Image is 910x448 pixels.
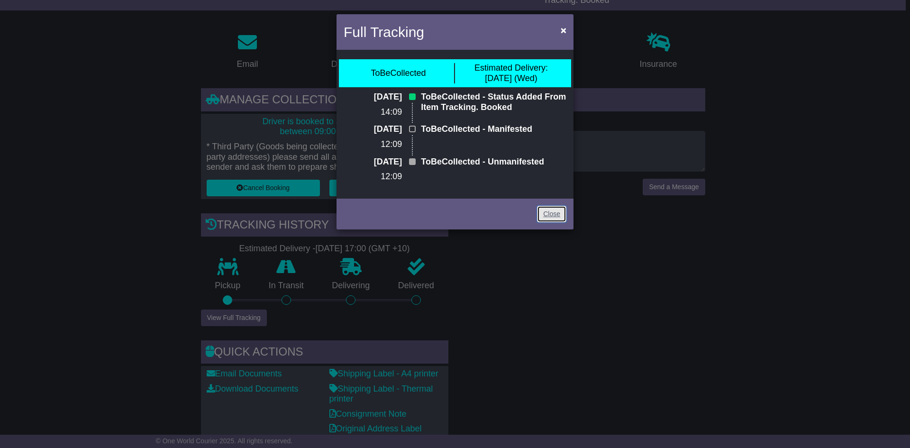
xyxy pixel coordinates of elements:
p: ToBeCollected - Unmanifested [421,157,566,167]
p: [DATE] [344,92,402,102]
div: ToBeCollected [371,68,426,79]
p: ToBeCollected - Status Added From Item Tracking. Booked [421,92,566,112]
button: Close [556,20,571,40]
div: [DATE] (Wed) [474,63,548,83]
p: 14:09 [344,107,402,118]
span: × [561,25,566,36]
span: Estimated Delivery: [474,63,548,73]
p: ToBeCollected - Manifested [421,124,566,135]
p: 12:09 [344,172,402,182]
a: Close [537,206,566,222]
p: 12:09 [344,139,402,150]
p: [DATE] [344,157,402,167]
p: [DATE] [344,124,402,135]
h4: Full Tracking [344,21,424,43]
